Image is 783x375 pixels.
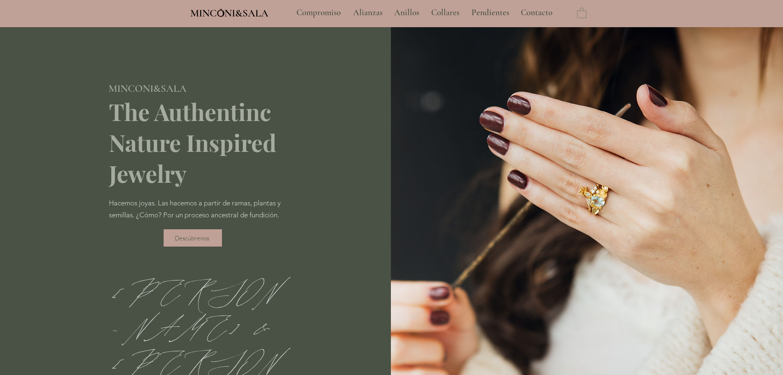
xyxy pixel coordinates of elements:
[175,234,209,242] span: Descúbrenos
[349,2,387,23] p: Alianzas
[517,2,557,23] p: Contacto
[164,229,222,247] a: Descúbrenos
[292,2,345,23] p: Compromiso
[274,2,575,23] nav: Sitio
[109,96,276,189] span: The Authentinc Nature Inspired Jewelry
[109,199,281,219] span: Hacemos joyas. Las hacemos a partir de ramas, plantas y semillas. ¿Cómo? Por un proceso ancestral...
[427,2,464,23] p: Collares
[515,2,559,23] a: Contacto
[109,81,187,94] a: MINCONI&SALA
[190,5,268,19] a: MINCONI&SALA
[388,2,425,23] a: Anillos
[290,2,347,23] a: Compromiso
[217,9,224,17] img: Minconi Sala
[190,7,268,19] span: MINCONI&SALA
[465,2,515,23] a: Pendientes
[425,2,465,23] a: Collares
[109,82,187,95] span: MINCONI&SALA
[467,2,513,23] p: Pendientes
[347,2,388,23] a: Alianzas
[390,2,423,23] p: Anillos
